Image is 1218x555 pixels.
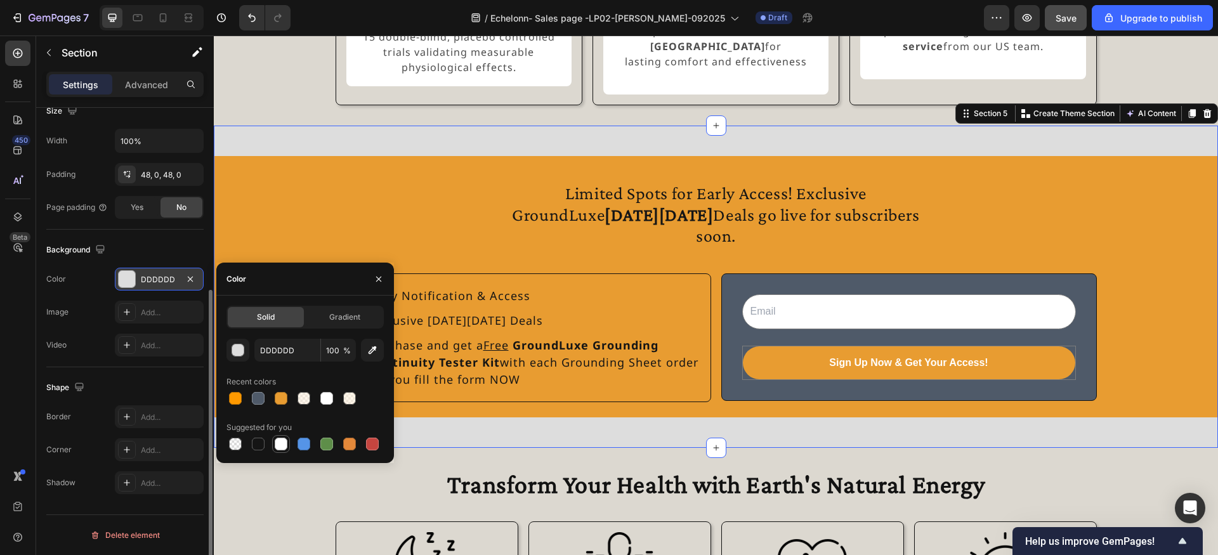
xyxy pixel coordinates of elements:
[1056,13,1077,23] span: Save
[141,307,200,318] div: Add...
[46,273,66,285] div: Color
[270,302,295,317] u: Free
[46,444,72,455] div: Corner
[90,528,160,543] div: Delete element
[141,445,200,456] div: Add...
[46,242,108,259] div: Background
[490,11,725,25] span: Echelonn- Sales page -LP02-[PERSON_NAME]-092025
[529,311,861,344] button: <strong>Sign Up Now &amp; Get Your Access!</strong>
[141,274,178,285] div: DDDDDD
[391,169,499,189] strong: [DATE][DATE]
[239,5,291,30] div: Undo/Redo
[1045,5,1087,30] button: Save
[528,259,862,294] input: Email
[141,478,200,489] div: Add...
[122,433,883,466] h2: Transform Your Health with Earth's Natural Energy
[254,339,320,362] input: Eg: FFFFFF
[115,129,203,152] input: Auto
[909,70,965,86] button: AI Content
[280,146,724,212] h2: Limited Spots for Early Access! Exclusive GroundLuxe Deals go live for subscribers soon.
[226,376,276,388] div: Recent colors
[155,301,485,353] p: Purchase and get a with each Grounding Sheet order - if you fill the form NOW
[1025,535,1175,547] span: Help us improve GemPages!
[62,45,166,60] p: Section
[257,311,275,323] span: Solid
[141,412,200,423] div: Add...
[615,318,774,337] strong: Sign Up Now & Get Your Access!
[820,72,901,84] p: Create Theme Section
[46,477,75,488] div: Shadow
[46,169,75,180] div: Padding
[83,10,89,25] p: 7
[125,78,168,91] p: Advanced
[226,422,292,433] div: Suggested for you
[46,525,204,545] button: Delete element
[1103,11,1202,25] div: Upgrade to publish
[176,202,187,213] span: No
[10,232,30,242] div: Beta
[46,135,67,147] div: Width
[46,306,69,318] div: Image
[1092,5,1213,30] button: Upgrade to publish
[131,202,143,213] span: Yes
[5,5,95,30] button: 7
[141,340,200,351] div: Add...
[757,72,796,84] div: Section 5
[155,302,445,334] strong: GroundLuxe Grounding Continuity Tester Kit
[214,36,1218,555] iframe: Design area
[12,135,30,145] div: 450
[768,12,787,23] span: Draft
[226,273,246,285] div: Color
[63,78,98,91] p: Settings
[1175,493,1205,523] div: Open Intercom Messenger
[485,11,488,25] span: /
[46,379,87,396] div: Shape
[46,411,71,422] div: Border
[46,339,67,351] div: Video
[46,103,80,120] div: Size
[1025,533,1190,549] button: Show survey - Help us improve GemPages!
[46,202,108,213] div: Page padding
[329,311,360,323] span: Gradient
[343,345,351,356] span: %
[155,277,485,294] p: Exclusive [DATE][DATE] Deals
[141,169,200,181] div: 48, 0, 48, 0
[155,252,485,269] p: Early Notification & Access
